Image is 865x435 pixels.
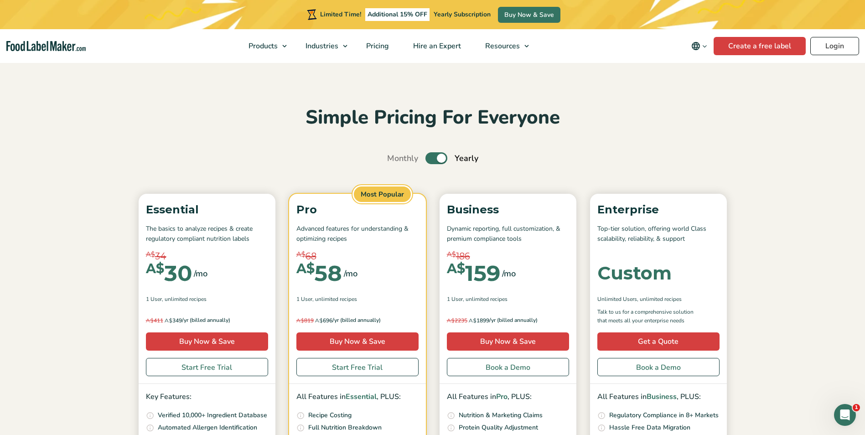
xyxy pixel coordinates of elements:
[352,185,412,204] span: Most Popular
[597,224,720,244] p: Top-tier solution, offering world Class scalability, reliability, & support
[455,152,478,165] span: Yearly
[597,358,720,376] a: Book a Demo
[447,295,463,303] span: 1 User
[296,249,306,260] span: A$
[469,317,477,324] span: A$
[146,358,268,376] a: Start Free Trial
[146,201,268,218] p: Essential
[473,29,534,63] a: Resources
[296,295,312,303] span: 1 User
[146,262,164,275] span: A$
[158,423,257,433] p: Automated Allergen Identification
[296,262,342,284] div: 58
[158,410,267,420] p: Verified 10,000+ Ingredient Database
[496,392,508,402] span: Pro
[296,358,419,376] a: Start Free Trial
[296,317,304,324] span: A$
[459,423,538,433] p: Protein Quality Adjustment
[609,423,690,433] p: Hassle Free Data Migration
[346,392,377,402] span: Essential
[447,317,467,324] del: 2235
[296,262,315,275] span: A$
[456,249,470,263] span: 186
[146,317,154,324] span: A$
[308,423,382,433] p: Full Nutrition Breakdown
[447,262,465,275] span: A$
[146,317,163,324] del: 411
[146,391,268,403] p: Key Features:
[165,317,172,324] span: A$
[410,41,462,51] span: Hire an Expert
[447,201,569,218] p: Business
[447,316,489,325] span: 1899
[296,391,419,403] p: All Features in , PLUS:
[447,358,569,376] a: Book a Demo
[482,41,521,51] span: Resources
[597,391,720,403] p: All Features in , PLUS:
[434,10,491,19] span: Yearly Subscription
[597,201,720,218] p: Enterprise
[146,224,268,244] p: The basics to analyze recipes & create regulatory compliant nutrition labels
[146,316,182,325] span: 349
[332,316,381,325] span: /yr (billed annually)
[146,249,155,260] span: A$
[498,7,560,23] a: Buy Now & Save
[387,152,418,165] span: Monthly
[401,29,471,63] a: Hire an Expert
[810,37,859,55] a: Login
[597,295,637,303] span: Unlimited Users
[647,392,677,402] span: Business
[344,267,357,280] span: /mo
[296,316,332,325] span: 696
[155,249,166,263] span: 34
[597,264,672,282] div: Custom
[294,29,352,63] a: Industries
[312,295,357,303] span: , Unlimited Recipes
[194,267,207,280] span: /mo
[320,10,361,19] span: Limited Time!
[834,404,856,426] iframe: Intercom live chat
[296,332,419,351] a: Buy Now & Save
[365,8,430,21] span: Additional 15% OFF
[306,249,316,263] span: 68
[303,41,339,51] span: Industries
[463,295,508,303] span: , Unlimited Recipes
[146,262,192,284] div: 30
[853,404,860,411] span: 1
[246,41,279,51] span: Products
[447,262,500,284] div: 159
[489,316,538,325] span: /yr (billed annually)
[363,41,390,51] span: Pricing
[609,410,719,420] p: Regulatory Compliance in 8+ Markets
[354,29,399,63] a: Pricing
[182,316,230,325] span: /yr (billed annually)
[502,267,516,280] span: /mo
[134,105,731,130] h2: Simple Pricing For Everyone
[685,37,714,55] button: Change language
[146,332,268,351] a: Buy Now & Save
[447,317,455,324] span: A$
[597,332,720,351] a: Get a Quote
[296,317,314,324] del: 819
[447,249,456,260] span: A$
[425,152,447,164] label: Toggle
[637,295,682,303] span: , Unlimited Recipes
[459,410,543,420] p: Nutrition & Marketing Claims
[6,41,86,52] a: Food Label Maker homepage
[447,391,569,403] p: All Features in , PLUS:
[308,410,352,420] p: Recipe Costing
[447,224,569,244] p: Dynamic reporting, full customization, & premium compliance tools
[296,201,419,218] p: Pro
[315,317,323,324] span: A$
[237,29,291,63] a: Products
[162,295,207,303] span: , Unlimited Recipes
[447,332,569,351] a: Buy Now & Save
[714,37,806,55] a: Create a free label
[146,295,162,303] span: 1 User
[597,308,702,325] p: Talk to us for a comprehensive solution that meets all your enterprise needs
[296,224,419,244] p: Advanced features for understanding & optimizing recipes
